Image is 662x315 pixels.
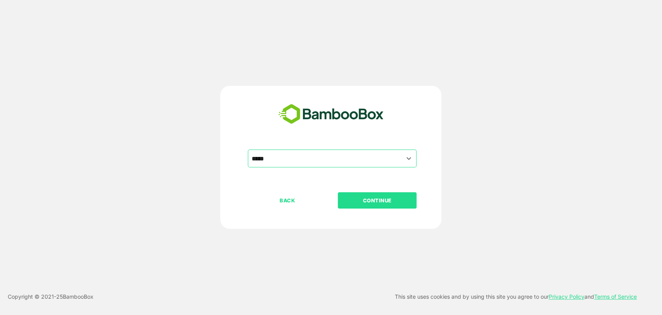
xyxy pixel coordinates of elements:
a: Privacy Policy [549,293,584,300]
a: Terms of Service [594,293,637,300]
button: CONTINUE [338,192,417,209]
img: bamboobox [274,101,388,127]
button: BACK [248,192,327,209]
button: Open [403,153,414,164]
p: BACK [249,196,326,205]
p: Copyright © 2021- 25 BambooBox [8,292,93,301]
p: This site uses cookies and by using this site you agree to our and [395,292,637,301]
p: CONTINUE [339,196,416,205]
